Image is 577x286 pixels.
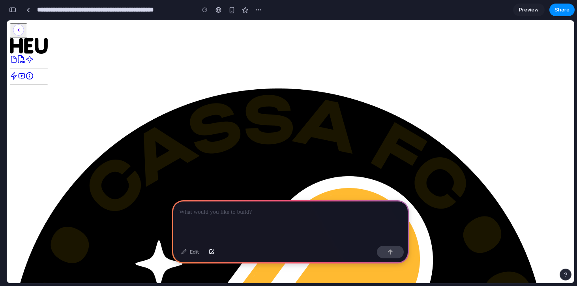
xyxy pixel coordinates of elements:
[528,225,568,263] iframe: Chat Widget
[519,6,539,14] span: Preview
[555,6,570,14] span: Share
[528,225,568,263] div: Widget chat
[6,4,17,15] img: data-asset-1c9fcfcf-f8c1-4174-9b56-af0bcc1f368d.svg
[549,4,575,16] button: Share
[513,4,545,16] a: Preview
